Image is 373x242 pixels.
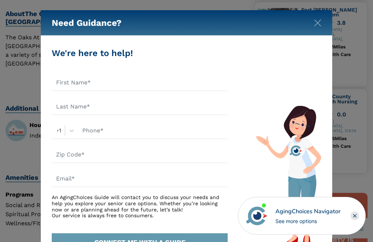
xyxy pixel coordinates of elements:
[350,211,359,220] div: Close
[275,217,341,225] div: See more options
[52,47,228,60] div: We're here to help!
[52,74,228,91] input: First Name*
[52,10,122,36] h5: Need Guidance?
[314,19,321,27] img: modal-close.svg
[52,146,228,163] input: Zip Code*
[275,207,341,216] div: AgingChoices Navigator
[314,18,321,25] button: Close
[52,98,228,115] input: Last Name*
[52,194,228,219] div: An AgingChoices Guide will contact you to discuss your needs and help you explore your senior car...
[244,203,269,228] img: avatar
[78,122,228,139] input: Phone*
[52,170,228,187] input: Email*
